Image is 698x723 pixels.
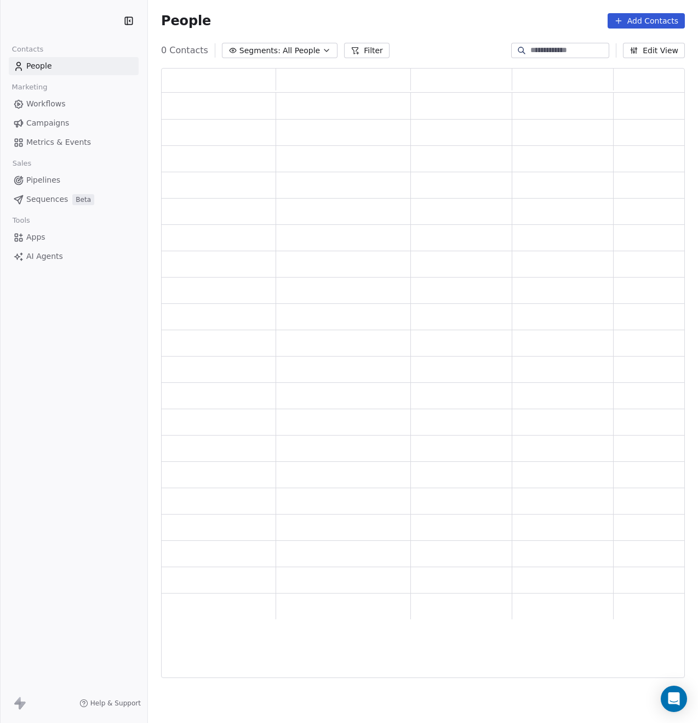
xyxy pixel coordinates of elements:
button: Add Contacts [608,13,685,29]
span: Pipelines [26,174,60,186]
span: Contacts [7,41,48,58]
a: SequencesBeta [9,190,139,208]
span: All People [283,45,320,57]
a: Pipelines [9,171,139,189]
span: 0 Contacts [161,44,208,57]
span: Sales [8,155,36,172]
span: AI Agents [26,251,63,262]
span: Help & Support [90,699,141,708]
span: Tools [8,212,35,229]
a: People [9,57,139,75]
span: Campaigns [26,117,69,129]
div: Open Intercom Messenger [661,686,687,712]
span: People [161,13,211,29]
span: Apps [26,231,45,243]
a: Workflows [9,95,139,113]
a: Campaigns [9,114,139,132]
span: Beta [72,194,94,205]
span: Metrics & Events [26,137,91,148]
span: Sequences [26,194,68,205]
a: Metrics & Events [9,133,139,151]
span: People [26,60,52,72]
span: Marketing [7,79,52,95]
a: AI Agents [9,247,139,266]
a: Help & Support [79,699,141,708]
span: Workflows [26,98,66,110]
span: Segments: [239,45,281,57]
a: Apps [9,228,139,246]
button: Edit View [623,43,685,58]
button: Filter [344,43,390,58]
